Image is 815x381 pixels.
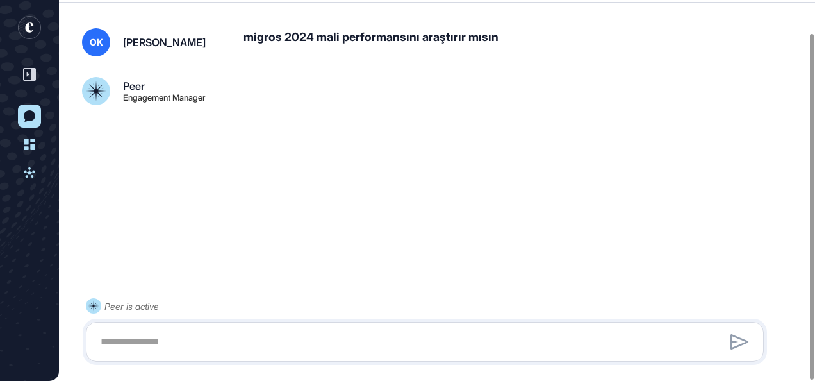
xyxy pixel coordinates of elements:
div: Peer [123,81,145,91]
div: Engagement Manager [123,94,206,102]
div: Peer is active [104,298,159,314]
span: OK [90,37,103,47]
div: migros 2024 mali performansını araştırır mısın [243,28,802,56]
div: [PERSON_NAME] [123,37,206,47]
div: entrapeer-logo [18,16,41,39]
